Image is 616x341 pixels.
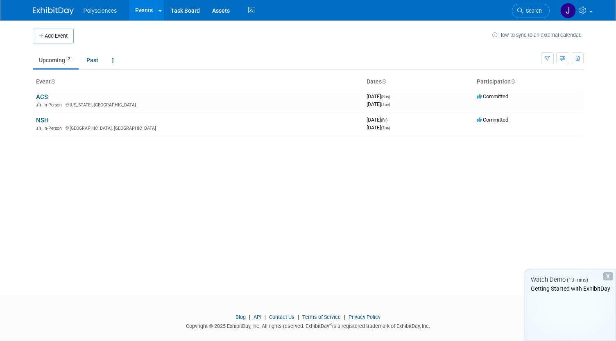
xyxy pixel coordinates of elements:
[473,75,584,89] th: Participation
[511,78,515,85] a: Sort by Participation Type
[33,29,74,43] button: Add Event
[367,101,390,107] span: [DATE]
[51,78,55,85] a: Sort by Event Name
[33,75,363,89] th: Event
[525,276,616,284] div: Watch Demo
[247,314,252,320] span: |
[254,314,261,320] a: API
[512,4,550,18] a: Search
[43,126,64,131] span: In-Person
[381,126,390,130] span: (Tue)
[43,102,64,108] span: In-Person
[381,102,390,107] span: (Tue)
[36,124,360,131] div: [GEOGRAPHIC_DATA], [GEOGRAPHIC_DATA]
[36,102,41,106] img: In-Person Event
[84,7,117,14] span: Polysciences
[525,285,616,293] div: Getting Started with ExhibitDay
[367,93,392,99] span: [DATE]
[80,52,104,68] a: Past
[389,117,390,123] span: -
[36,117,49,124] a: NSH
[36,93,48,101] a: ACS
[33,7,74,15] img: ExhibitDay
[329,323,332,327] sup: ®
[36,101,360,108] div: [US_STATE], [GEOGRAPHIC_DATA]
[567,277,588,283] span: (13 mins)
[66,56,72,62] span: 2
[523,8,542,14] span: Search
[36,126,41,130] img: In-Person Event
[603,272,613,280] div: Dismiss
[269,314,294,320] a: Contact Us
[263,314,268,320] span: |
[296,314,301,320] span: |
[342,314,347,320] span: |
[367,124,390,131] span: [DATE]
[381,95,390,99] span: (Sun)
[382,78,386,85] a: Sort by Start Date
[560,3,576,18] img: Julianna Klepacki
[492,32,584,38] a: How to sync to an external calendar...
[367,117,390,123] span: [DATE]
[236,314,246,320] a: Blog
[381,118,387,122] span: (Fri)
[33,52,79,68] a: Upcoming2
[477,93,508,99] span: Committed
[363,75,473,89] th: Dates
[349,314,380,320] a: Privacy Policy
[477,117,508,123] span: Committed
[302,314,341,320] a: Terms of Service
[391,93,392,99] span: -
